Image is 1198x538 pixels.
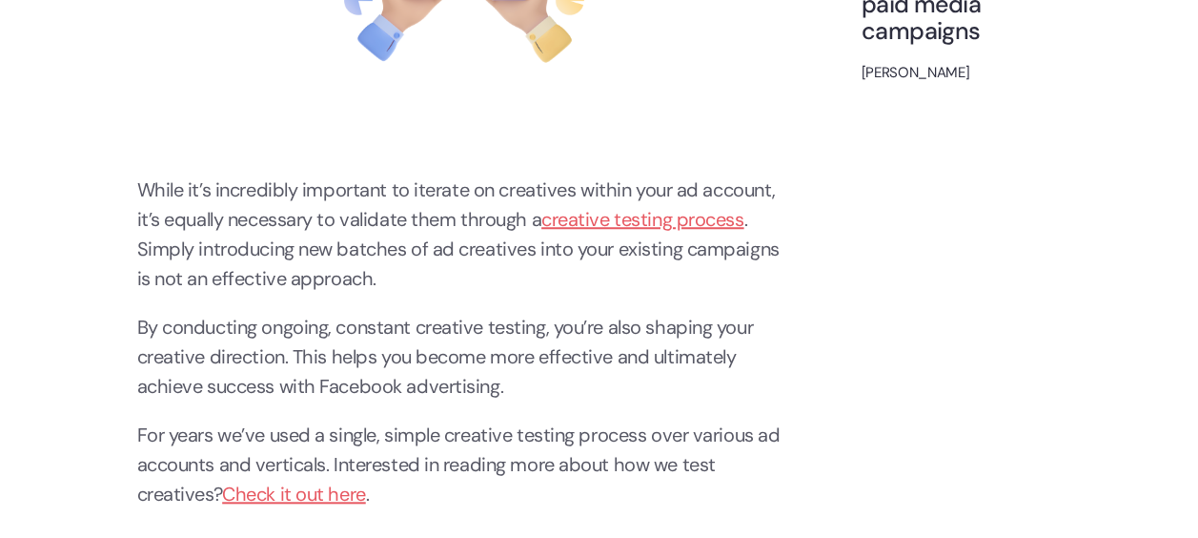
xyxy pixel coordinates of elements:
a: creative testing process [541,207,743,232]
div: [PERSON_NAME] [862,58,1062,87]
p: While it’s incredibly important to iterate on creatives within your ad account, it’s equally nece... [137,176,785,294]
p: ‍ [137,127,785,156]
p: By conducting ongoing, constant creative testing, you’re also shaping your creative direction. Th... [137,313,785,402]
a: Check it out here [222,482,366,507]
